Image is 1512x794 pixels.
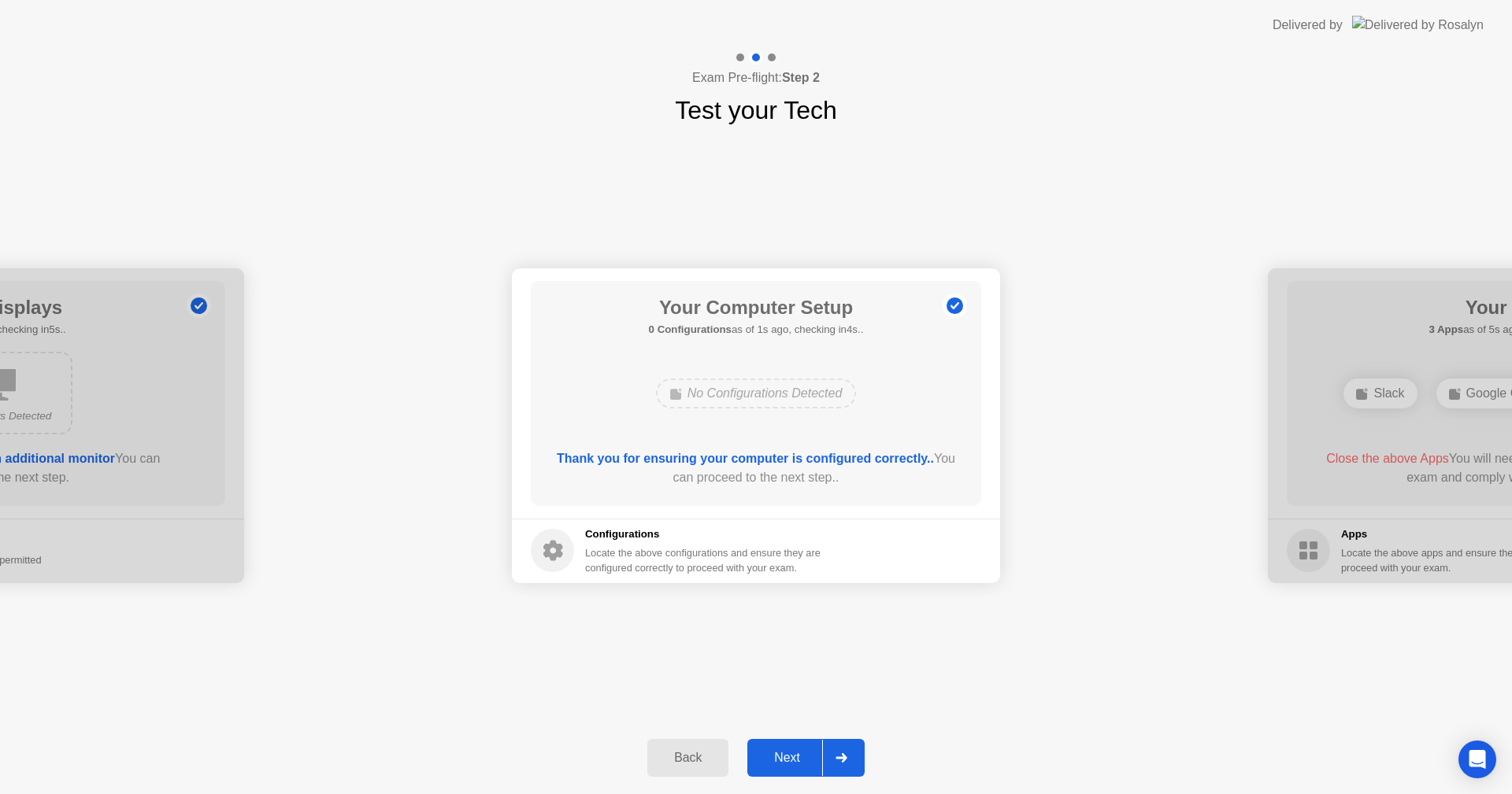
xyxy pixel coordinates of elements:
button: Next [747,739,865,777]
div: No Configurations Detected [656,379,857,408]
img: Delivered by Rosalyn [1352,16,1484,34]
h1: Your Computer Setup [649,294,864,322]
div: Open Intercom Messenger [1458,740,1496,778]
div: You can proceed to the next step.. [554,449,959,487]
b: Step 2 [782,71,820,84]
h4: Exam Pre-flight: [692,68,820,87]
div: Back [652,751,724,765]
div: Delivered by [1273,16,1343,35]
button: Back [647,739,728,777]
h5: Configurations [585,526,824,542]
b: 0 Configurations [649,323,732,335]
h1: Test your Tech [675,91,837,129]
h5: as of 1s ago, checking in4s.. [649,322,864,338]
div: Next [752,751,822,765]
b: Thank you for ensuring your computer is configured correctly.. [557,452,934,465]
div: Locate the above configurations and ensure they are configured correctly to proceed with your exam. [585,545,824,575]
